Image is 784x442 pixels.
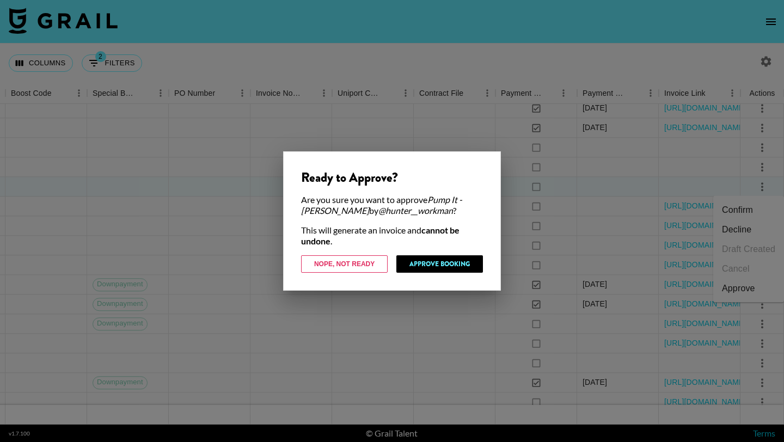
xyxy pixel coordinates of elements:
[301,169,483,186] div: Ready to Approve?
[396,255,483,273] button: Approve Booking
[301,225,483,247] div: This will generate an invoice and .
[378,205,453,216] em: @ hunter__workman
[301,194,462,216] em: Pump It - [PERSON_NAME]
[301,255,388,273] button: Nope, Not Ready
[301,194,483,216] div: Are you sure you want to approve by ?
[301,225,460,246] strong: cannot be undone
